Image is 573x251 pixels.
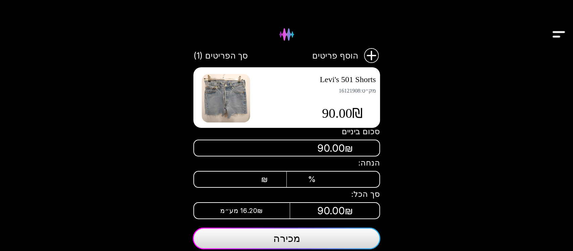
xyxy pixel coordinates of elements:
[351,189,380,199] span: סך הכל:
[202,74,250,122] img: Levi's 501 Shorts
[317,142,353,154] span: 90.00₪
[312,47,380,64] button: הוסף פריטיםהוסף פריטים
[551,22,566,47] img: Drawer
[273,232,300,244] span: מכירה
[363,47,380,64] img: הוסף פריטים
[258,87,376,94] span: מק״ט : 16121908
[261,175,268,184] span: ₪
[551,16,566,31] button: Drawer
[274,22,299,47] img: Hydee Logo
[308,175,316,184] span: %
[193,227,380,249] button: מכירה
[312,50,358,62] span: הוסף פריטים
[320,75,376,84] span: Levi's 501 Shorts
[342,127,380,136] span: סכום ביניים
[358,158,380,168] span: הנחה:
[193,50,248,62] span: סך הפריטים (1)
[220,207,262,215] span: 16.20₪ מע״מ
[322,105,363,121] span: 90.00₪
[317,205,353,217] span: 90.00₪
